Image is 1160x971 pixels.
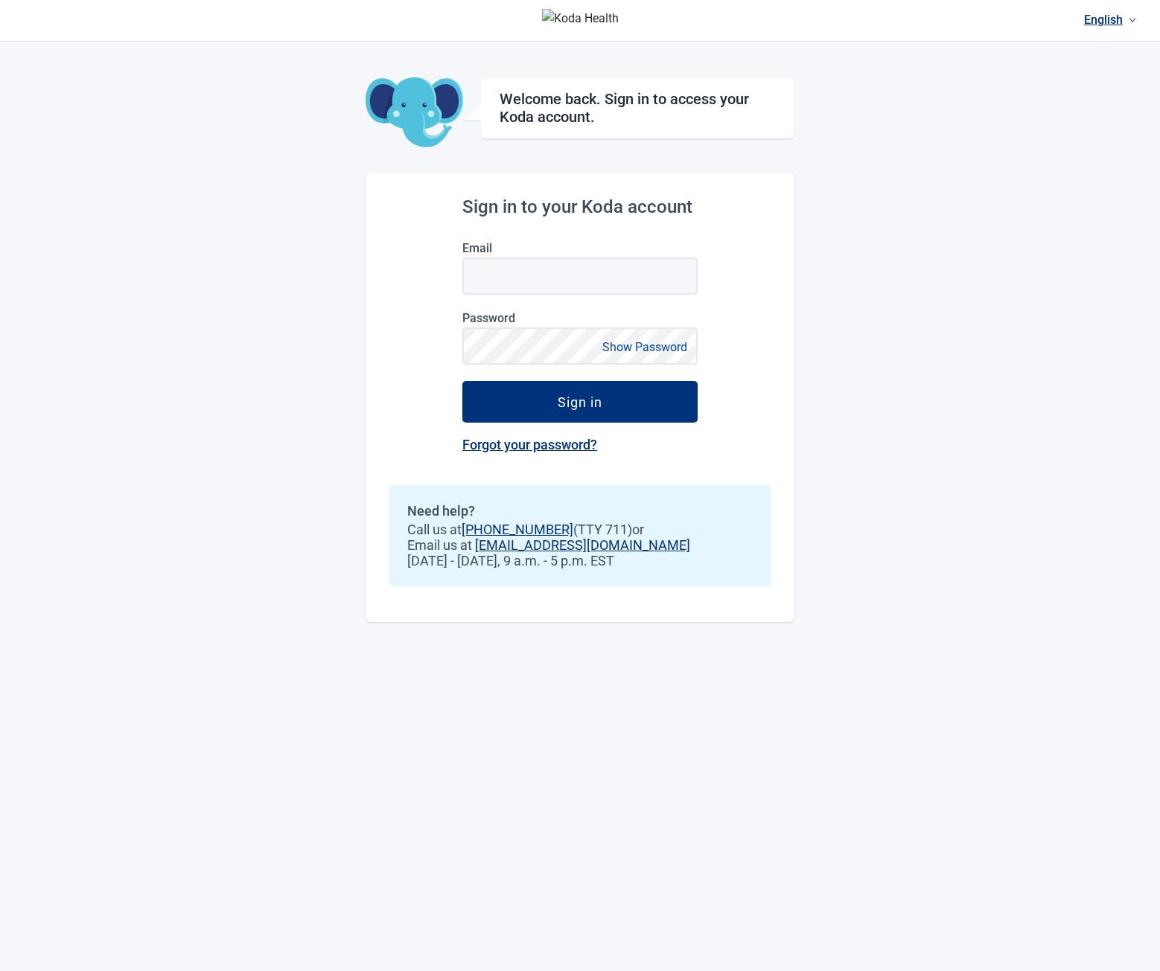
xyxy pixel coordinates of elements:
[462,311,698,325] label: Password
[1078,7,1142,32] a: Current language: English
[462,381,698,423] button: Sign in
[475,537,690,553] a: [EMAIL_ADDRESS][DOMAIN_NAME]
[407,537,753,553] span: Email us at
[407,553,753,568] span: [DATE] - [DATE], 9 a.m. - 5 p.m. EST
[407,522,753,537] span: Call us at (TTY 711) or
[462,241,698,255] label: Email
[542,9,619,33] img: Koda Health
[462,196,698,217] h2: Sign in to your Koda account
[558,394,602,409] div: Sign in
[500,90,776,126] h1: Welcome back. Sign in to access your Koda account.
[1129,16,1136,24] span: down
[366,77,463,149] img: Koda Elephant
[462,437,597,452] a: Forgot your password?
[366,42,794,622] main: Main content
[598,337,692,357] button: Show Password
[407,503,753,519] h2: Need help?
[462,522,573,537] a: [PHONE_NUMBER]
